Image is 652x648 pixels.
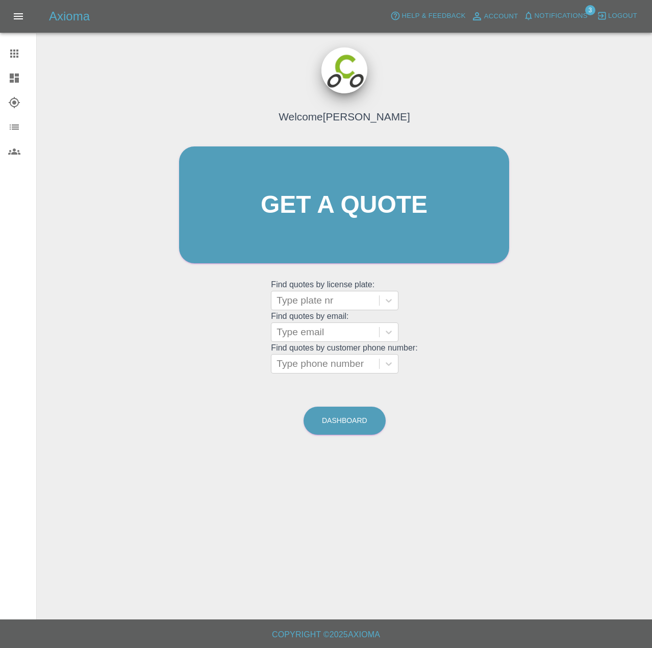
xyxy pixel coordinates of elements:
[608,10,637,22] span: Logout
[521,8,590,24] button: Notifications
[484,11,518,22] span: Account
[271,280,417,310] grid: Find quotes by license plate:
[271,312,417,342] grid: Find quotes by email:
[585,5,595,15] span: 3
[8,628,644,642] h6: Copyright © 2025 Axioma
[388,8,468,24] button: Help & Feedback
[594,8,640,24] button: Logout
[279,109,410,124] h4: Welcome [PERSON_NAME]
[179,146,509,263] a: Get a quote
[402,10,465,22] span: Help & Feedback
[49,8,90,24] h5: Axioma
[304,407,386,435] a: Dashboard
[535,10,588,22] span: Notifications
[6,4,31,29] button: Open drawer
[321,47,367,93] img: ...
[468,8,521,24] a: Account
[271,343,417,373] grid: Find quotes by customer phone number:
